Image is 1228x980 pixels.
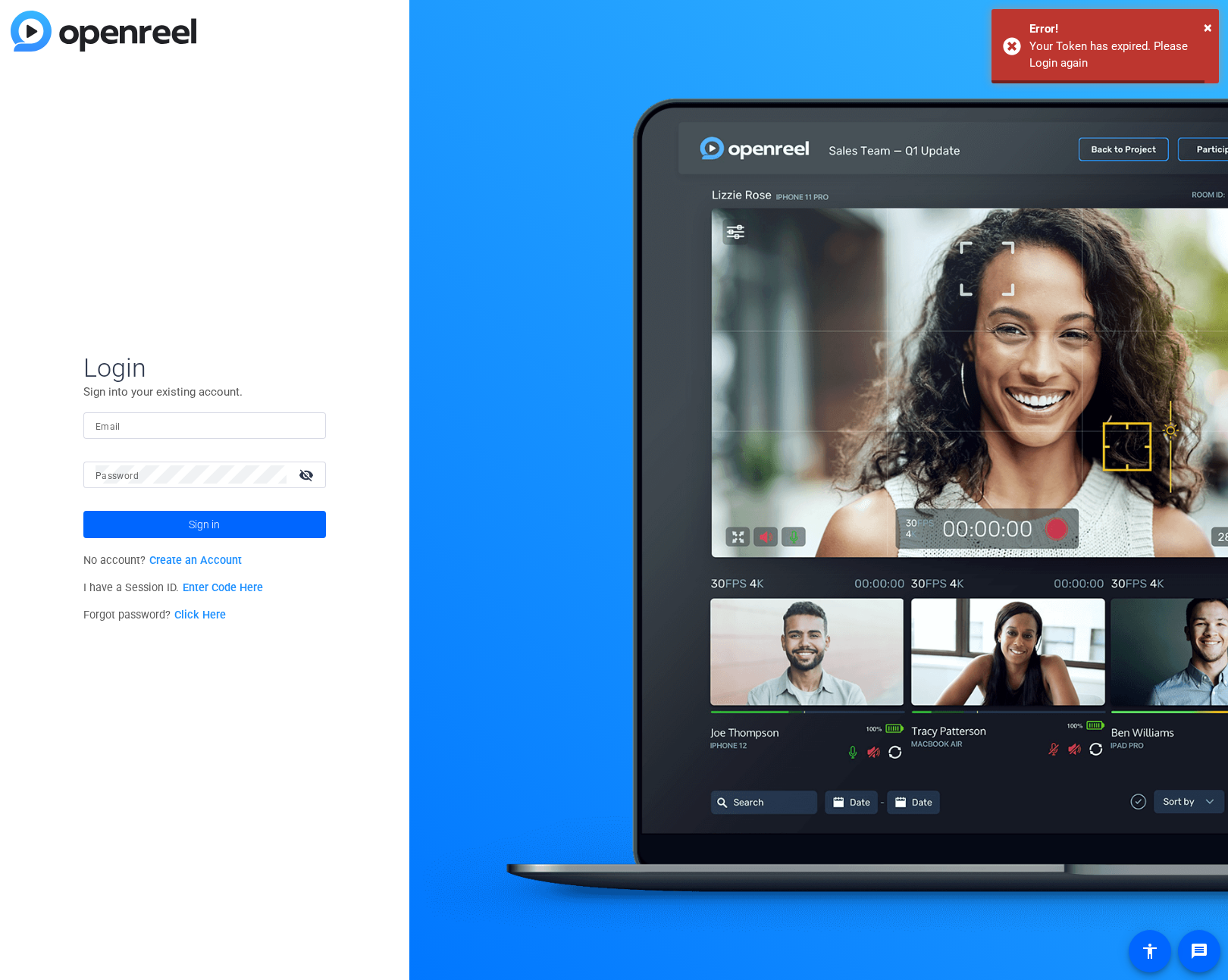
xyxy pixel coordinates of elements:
div: Error! [1029,20,1208,38]
div: Your Token has expired. Please Login again [1029,38,1208,72]
a: Create an Account [149,554,242,567]
img: blue-gradient.svg [11,11,196,52]
mat-label: Email [96,421,121,432]
input: Enter Email Address [96,416,314,434]
span: Forgot password? [83,609,226,622]
button: Sign in [83,511,326,538]
mat-label: Password [96,471,139,481]
span: Sign in [189,506,220,543]
button: Close [1204,16,1212,39]
a: Click Here [174,609,226,622]
span: No account? [83,554,242,567]
mat-icon: message [1190,942,1208,960]
p: Sign into your existing account. [83,384,326,400]
span: I have a Session ID. [83,581,263,594]
mat-icon: visibility_off [290,464,326,486]
mat-icon: accessibility [1141,942,1159,960]
span: × [1204,18,1212,36]
a: Enter Code Here [183,581,263,594]
span: Login [83,352,326,384]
